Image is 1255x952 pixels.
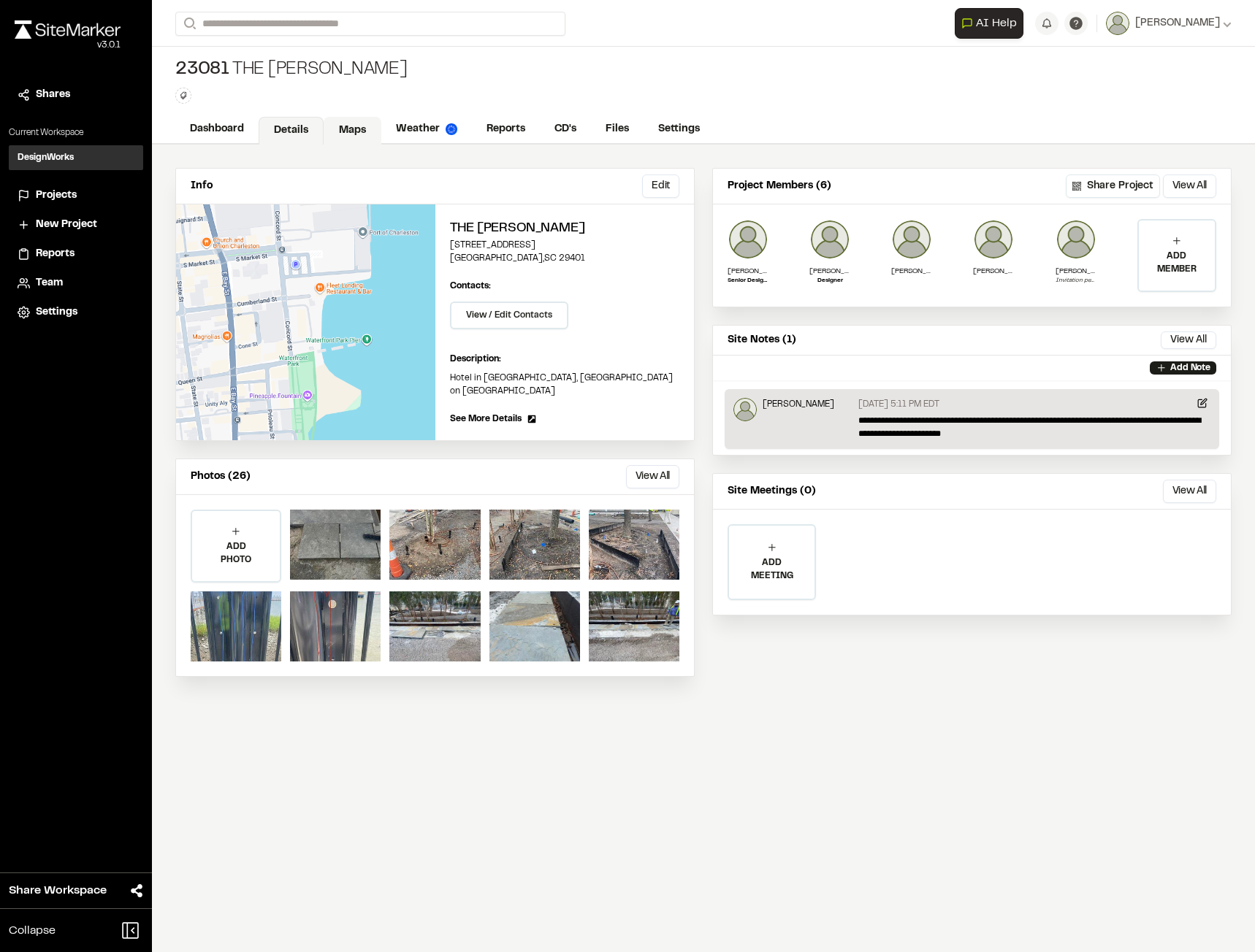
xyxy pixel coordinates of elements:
[259,117,324,145] a: Details
[36,246,75,262] span: Reports
[191,469,251,485] p: Photos (26)
[450,219,680,239] h2: The [PERSON_NAME]
[9,922,56,940] span: Collapse
[36,188,77,204] span: Projects
[450,353,680,366] p: Description:
[450,239,680,252] p: [STREET_ADDRESS]
[728,332,796,348] p: Site Notes (1)
[175,88,191,104] button: Edit Tags
[36,275,63,291] span: Team
[728,266,768,277] p: [PERSON_NAME]
[175,12,202,36] button: Search
[18,275,134,291] a: Team
[175,115,259,143] a: Dashboard
[809,219,850,260] img: Emily Rogers
[1163,480,1216,503] button: View All
[809,266,850,277] p: [PERSON_NAME]
[728,483,816,499] p: Site Meetings (0)
[1106,12,1129,35] img: User
[728,219,768,260] img: Arianne Wolfe
[763,398,834,411] p: [PERSON_NAME]
[1161,331,1216,349] button: View All
[729,556,815,583] p: ADD MEETING
[540,115,591,143] a: CD's
[1170,361,1210,375] p: Add Note
[15,20,121,39] img: rebrand.png
[644,115,714,143] a: Settings
[591,115,644,143] a: Files
[175,58,229,82] span: 23081
[891,266,932,277] p: [PERSON_NAME]
[1139,250,1215,276] p: ADD MEMBER
[1163,174,1216,198] button: View All
[472,115,540,143] a: Reports
[973,266,1014,277] p: [PERSON_NAME]
[955,8,1023,39] button: Open AI Assistant
[1056,219,1096,260] img: Nathan Dittman
[976,15,1017,32] span: AI Help
[1106,12,1232,35] button: [PERSON_NAME]
[450,302,568,329] button: View / Edit Contacts
[18,217,134,233] a: New Project
[18,87,134,103] a: Shares
[36,217,97,233] span: New Project
[973,219,1014,260] img: Miles Holland
[18,188,134,204] a: Projects
[1056,277,1096,285] p: Invitation pending
[9,882,107,899] span: Share Workspace
[36,87,70,103] span: Shares
[733,398,757,421] img: Miles Holland
[15,39,121,52] div: Oh geez...please don't...
[18,151,74,164] h3: DesignWorks
[955,8,1029,39] div: Open AI Assistant
[192,540,280,567] p: ADD PHOTO
[642,174,679,198] button: Edit
[9,126,143,139] p: Current Workspace
[1056,266,1096,277] p: [PERSON_NAME]
[36,304,77,320] span: Settings
[1135,15,1220,31] span: [PERSON_NAME]
[626,465,679,488] button: View All
[728,277,768,285] p: Senior Designer
[809,277,850,285] p: Designer
[381,115,472,143] a: Weather
[728,178,831,194] p: Project Members (6)
[858,398,939,411] p: [DATE] 5:11 PM EDT
[891,219,932,260] img: Samantha Bost
[175,58,408,82] div: The [PERSON_NAME]
[18,304,134,320] a: Settings
[450,412,522,426] span: See More Details
[450,252,680,265] p: [GEOGRAPHIC_DATA] , SC 29401
[191,178,213,194] p: Info
[324,117,381,145] a: Maps
[446,123,457,135] img: precipai.png
[18,246,134,262] a: Reports
[1066,174,1160,198] button: Share Project
[450,280,491,293] p: Contacts:
[450,372,680,398] p: Hotel in [GEOGRAPHIC_DATA], [GEOGRAPHIC_DATA] on [GEOGRAPHIC_DATA]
